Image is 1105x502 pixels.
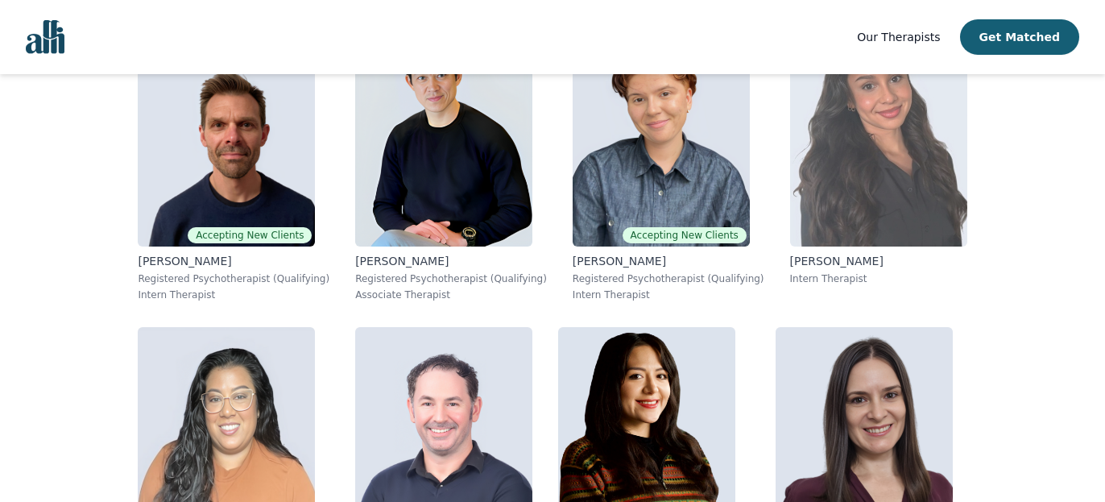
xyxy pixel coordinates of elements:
a: Taylor_Davis[PERSON_NAME]Intern Therapist [777,2,980,314]
img: alli logo [26,20,64,54]
span: Accepting New Clients [188,227,312,243]
img: Alan_Chen [355,15,532,247]
span: Accepting New Clients [623,227,747,243]
p: Intern Therapist [790,272,967,285]
p: [PERSON_NAME] [573,253,764,269]
p: [PERSON_NAME] [790,253,967,269]
p: Intern Therapist [573,288,764,301]
a: Capri_Contreras-De BlasisAccepting New Clients[PERSON_NAME]Registered Psychotherapist (Qualifying... [560,2,777,314]
p: Registered Psychotherapist (Qualifying) [355,272,547,285]
span: Our Therapists [857,31,940,44]
p: Registered Psychotherapist (Qualifying) [573,272,764,285]
p: Intern Therapist [138,288,329,301]
img: Taylor_Davis [790,15,967,247]
button: Get Matched [960,19,1079,55]
p: Registered Psychotherapist (Qualifying) [138,272,329,285]
a: Our Therapists [857,27,940,47]
p: Associate Therapist [355,288,547,301]
p: [PERSON_NAME] [355,253,547,269]
img: Todd_Schiedel [138,15,315,247]
a: Todd_SchiedelAccepting New Clients[PERSON_NAME]Registered Psychotherapist (Qualifying)Intern Ther... [125,2,342,314]
a: Alan_Chen[PERSON_NAME]Registered Psychotherapist (Qualifying)Associate Therapist [342,2,560,314]
p: [PERSON_NAME] [138,253,329,269]
img: Capri_Contreras-De Blasis [573,15,750,247]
